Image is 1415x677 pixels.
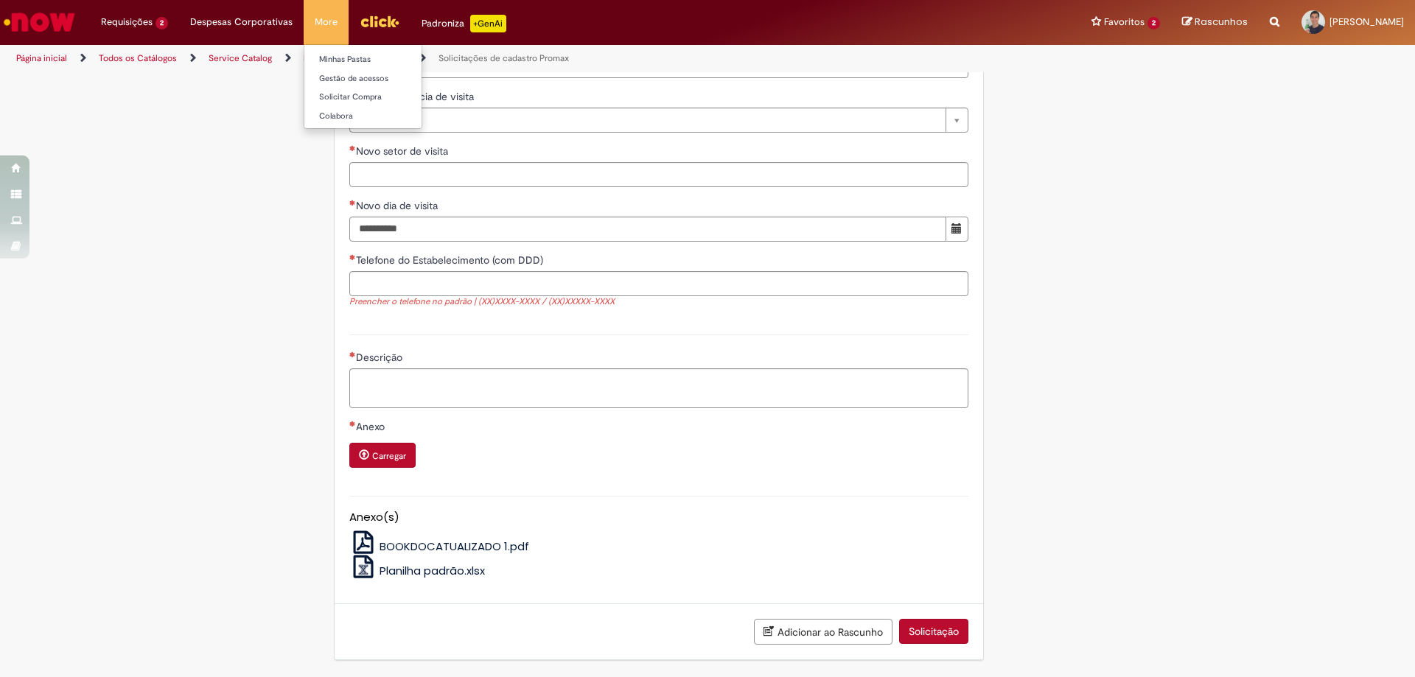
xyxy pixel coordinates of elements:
[16,52,67,64] a: Página inicial
[209,52,272,64] a: Service Catalog
[380,539,529,554] span: BOOKDOCATUALIZADO 1.pdf
[349,511,968,524] h5: Anexo(s)
[372,450,406,462] small: Carregar
[101,15,153,29] span: Requisições
[349,296,968,309] div: Preencher o telefone no padrão | (XX)XXXX-XXXX / (XX)XXXXX-XXXX
[11,45,932,72] ul: Trilhas de página
[754,619,892,645] button: Adicionar ao Rascunho
[1147,17,1160,29] span: 2
[349,145,356,151] span: Necessários
[349,539,530,554] a: BOOKDOCATUALIZADO 1.pdf
[349,162,968,187] input: Novo setor de visita
[156,17,168,29] span: 2
[304,52,467,68] a: Minhas Pastas
[304,89,467,105] a: Solicitar Compra
[356,253,546,267] span: Telefone do Estabelecimento (com DDD)
[422,15,506,32] div: Padroniza
[349,271,968,296] input: Telefone do Estabelecimento (com DDD)
[349,563,486,578] a: Planilha padrão.xlsx
[349,200,356,206] span: Necessários
[356,420,388,433] span: Anexo
[356,144,451,158] span: Novo setor de visita
[304,108,467,124] a: Colabora
[99,52,177,64] a: Todos os Catálogos
[356,108,938,132] span: -- Nenhum --
[1195,15,1248,29] span: Rascunhos
[190,15,293,29] span: Despesas Corporativas
[304,44,422,129] ul: More
[304,71,467,87] a: Gestão de acessos
[356,351,405,364] span: Descrição
[899,619,968,644] button: Solicitação
[349,217,946,242] input: Novo dia de visita
[349,368,968,408] textarea: Descrição
[349,443,416,468] button: Carregar anexo de Anexo Required
[349,421,356,427] span: Necessários
[380,563,485,578] span: Planilha padrão.xlsx
[349,351,356,357] span: Necessários
[1330,15,1404,28] span: [PERSON_NAME]
[1,7,77,37] img: ServiceNow
[1104,15,1145,29] span: Favoritos
[360,10,399,32] img: click_logo_yellow_360x200.png
[946,217,968,242] button: Mostrar calendário para Novo dia de visita
[356,199,441,212] span: Novo dia de visita
[315,15,338,29] span: More
[349,254,356,260] span: Necessários
[470,15,506,32] p: +GenAi
[1182,15,1248,29] a: Rascunhos
[439,52,569,64] a: Solicitações de cadastro Promax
